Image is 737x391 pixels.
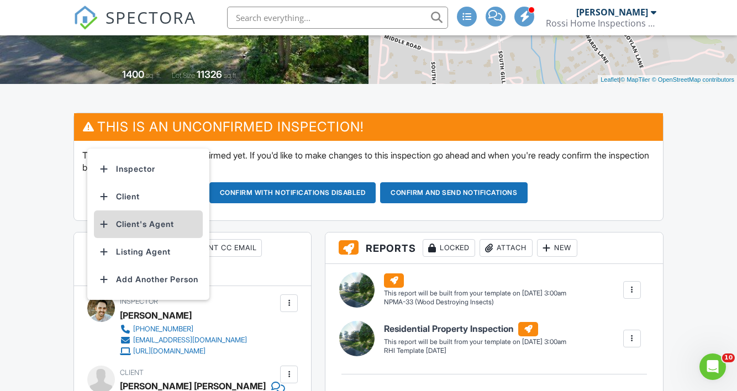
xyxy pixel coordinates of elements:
[384,289,566,298] div: This report will be built from your template on [DATE] 3:00am
[546,18,656,29] div: Rossi Home Inspections Inc.
[620,76,650,83] a: © MapTiler
[652,76,734,83] a: © OpenStreetMap contributors
[133,347,206,356] div: [URL][DOMAIN_NAME]
[120,368,144,377] span: Client
[384,346,566,356] div: RHI Template [DATE]
[384,337,566,346] div: This report will be built from your template on [DATE] 3:00am
[699,353,726,380] iframe: Intercom live chat
[120,335,247,346] a: [EMAIL_ADDRESS][DOMAIN_NAME]
[576,7,648,18] div: [PERSON_NAME]
[133,336,247,345] div: [EMAIL_ADDRESS][DOMAIN_NAME]
[537,239,577,257] div: New
[423,239,475,257] div: Locked
[82,149,654,174] p: This inspection hasn't been confirmed yet. If you'd like to make changes to this inspection go ah...
[480,239,533,257] div: Attach
[601,76,619,83] a: Leaflet
[325,233,663,264] h3: Reports
[120,297,158,305] span: Inspector
[224,71,238,80] span: sq.ft.
[94,210,203,238] li: Client's Agent
[197,68,222,80] div: 11326
[722,353,735,362] span: 10
[172,71,195,80] span: Lot Size
[384,322,566,336] h6: Residential Property Inspection
[74,113,662,140] h3: This is an Unconfirmed Inspection!
[73,6,98,30] img: The Best Home Inspection Software - Spectora
[384,298,566,307] div: NPMA-33 (Wood Destroying Insects)
[120,324,247,335] a: [PHONE_NUMBER]
[227,7,448,29] input: Search everything...
[122,68,144,80] div: 1400
[209,182,376,203] button: Confirm with notifications disabled
[146,71,161,80] span: sq. ft.
[120,346,247,357] a: [URL][DOMAIN_NAME]
[73,15,196,38] a: SPECTORA
[380,182,528,203] button: Confirm and send notifications
[74,233,311,286] h3: People
[598,75,737,84] div: |
[133,325,193,334] div: [PHONE_NUMBER]
[120,307,192,324] div: [PERSON_NAME]
[94,238,203,266] li: Listing Agent
[94,266,203,293] li: Add Another Person
[106,6,196,29] span: SPECTORA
